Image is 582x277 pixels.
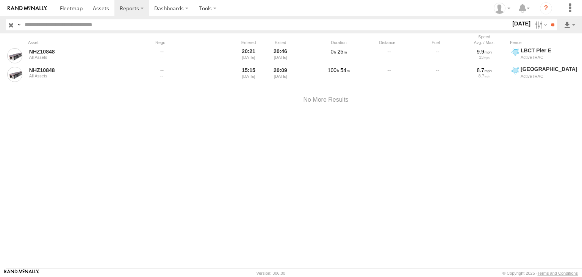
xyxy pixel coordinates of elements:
[511,19,532,28] label: [DATE]
[365,40,410,45] div: Distance
[29,55,133,60] div: All Assets
[463,67,506,74] div: 8.7
[563,19,576,30] label: Export results as...
[338,49,347,55] span: 25
[463,55,506,60] div: 13
[540,2,552,14] i: ?
[316,40,361,45] div: Duration
[234,40,263,45] div: Entered
[234,47,263,65] div: 20:21 [DATE]
[532,19,548,30] label: Search Filter Options
[29,67,133,74] a: NHZ10848
[328,67,339,73] span: 100
[266,47,295,65] div: 20:46 [DATE]
[331,49,336,55] span: 0
[266,40,295,45] div: Exited
[266,66,295,83] div: 20:09 [DATE]
[28,40,134,45] div: Asset
[155,40,231,45] div: Rego
[340,67,350,73] span: 54
[413,40,458,45] div: Fuel
[538,271,578,275] a: Terms and Conditions
[8,6,47,11] img: rand-logo.svg
[4,269,39,277] a: Visit our Website
[463,74,506,78] div: 8.7
[502,271,578,275] div: © Copyright 2025 -
[234,66,263,83] div: 15:15 [DATE]
[16,19,22,30] label: Search Query
[29,48,133,55] a: NHZ10848
[257,271,285,275] div: Version: 306.00
[29,74,133,78] div: All Assets
[491,3,513,14] div: Zulema McIntosch
[463,48,506,55] div: 9.9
